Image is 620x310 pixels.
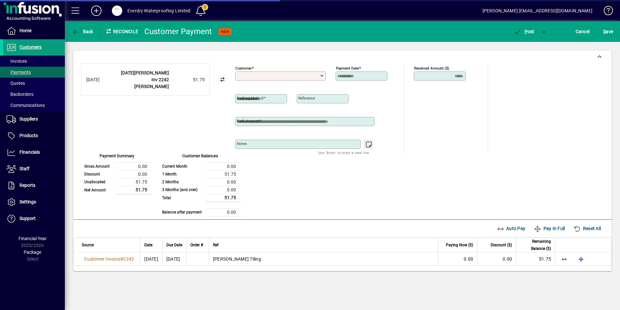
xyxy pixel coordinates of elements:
mat-label: Bank Account [237,119,260,123]
td: 51.75 [206,170,241,178]
span: Home [19,28,31,33]
span: Ref [213,241,219,249]
span: Remaining Balance ($) [520,238,551,252]
app-page-header-button: Back [65,26,101,37]
span: NEW [221,30,229,34]
span: Financial Year [18,236,47,241]
td: [PERSON_NAME] Tiling [209,252,438,265]
td: 0.00 [206,208,241,216]
a: Reports [3,177,65,194]
div: Customer Balances [159,153,241,162]
td: 0.00 [117,162,152,170]
span: Discount ($) [491,241,512,249]
mat-label: Notes [237,141,247,146]
span: Pay In Full [534,223,565,234]
span: 51.75 [539,256,551,262]
button: Pay In Full [531,223,567,234]
td: 2 Months [159,178,206,186]
mat-label: Payment Date [336,66,359,71]
a: Invoices [3,56,65,67]
a: Communications [3,100,65,111]
span: Backorders [6,92,33,97]
td: Current Month [159,162,206,170]
span: Payments [6,70,31,75]
a: Home [3,23,65,39]
div: Everdry Waterproofing Limited [127,6,190,16]
div: [DATE] [86,76,112,83]
button: Back [70,26,95,37]
a: Quotes [3,78,65,89]
span: Customers [19,45,42,50]
span: Quotes [6,81,25,86]
td: 0.00 [206,162,241,170]
span: 0.00 [464,256,473,262]
div: Reconcile [101,26,139,37]
a: Staff [3,161,65,177]
span: Back [72,29,93,34]
td: Unallocated [81,178,117,186]
td: 51.75 [117,186,152,194]
span: ave [603,26,613,37]
td: 51.75 [117,178,152,186]
span: Customer Invoice [84,256,120,262]
td: Balance after payment [159,208,206,216]
span: S [603,29,606,34]
td: 0.00 [206,186,241,194]
mat-label: Customer [235,66,252,71]
a: Support [3,211,65,227]
a: Financials [3,144,65,161]
td: 1 Month [159,170,206,178]
span: Cancel [576,26,590,37]
a: Payments [3,67,65,78]
td: 51.75 [206,194,241,202]
span: Communications [6,103,45,108]
app-page-summary-card: Customer Balances [159,154,241,216]
app-page-summary-card: Payment Summary [81,154,152,195]
button: Auto Pay [494,223,528,234]
a: Customer Invoice#2242 [82,255,136,263]
a: Products [3,128,65,144]
span: Date [144,241,152,249]
td: Total [159,194,206,202]
span: Package [24,250,41,255]
span: Source [82,241,94,249]
div: 51.75 [172,76,205,83]
span: [DATE] [144,256,158,262]
button: Post [510,26,538,37]
mat-label: Reference [298,96,315,100]
mat-hint: Use 'Enter' to start a new line [318,149,369,156]
span: P [525,29,528,34]
a: Suppliers [3,111,65,127]
span: Auto Pay [497,223,526,234]
span: Staff [19,166,30,171]
button: Cancel [574,26,591,37]
span: Reset All [573,223,601,234]
a: Backorders [3,89,65,100]
button: Add [86,5,107,17]
a: Settings [3,194,65,210]
span: Due Date [166,241,182,249]
span: Paying Now ($) [446,241,473,249]
td: 3 Months (and over) [159,186,206,194]
span: Financials [19,149,40,155]
td: Discount [81,170,117,178]
span: # [120,256,123,262]
div: Payment Summary [81,153,152,162]
button: Profile [107,5,127,17]
button: Save [602,26,615,37]
span: 0.00 [503,256,512,262]
td: 0.00 [117,170,152,178]
a: Knowledge Base [599,1,612,22]
span: 2242 [123,256,134,262]
span: Support [19,216,36,221]
div: [PERSON_NAME] [EMAIL_ADDRESS][DOMAIN_NAME] [483,6,592,16]
td: [DATE] [162,252,186,265]
td: Gross Amount [81,162,117,170]
td: 0.00 [206,178,241,186]
span: Suppliers [19,116,38,122]
div: Customer Payment [144,26,212,37]
mat-label: Banking method [237,96,264,100]
span: Invoices [6,58,27,64]
span: Settings [19,199,36,204]
span: Order # [190,241,203,249]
